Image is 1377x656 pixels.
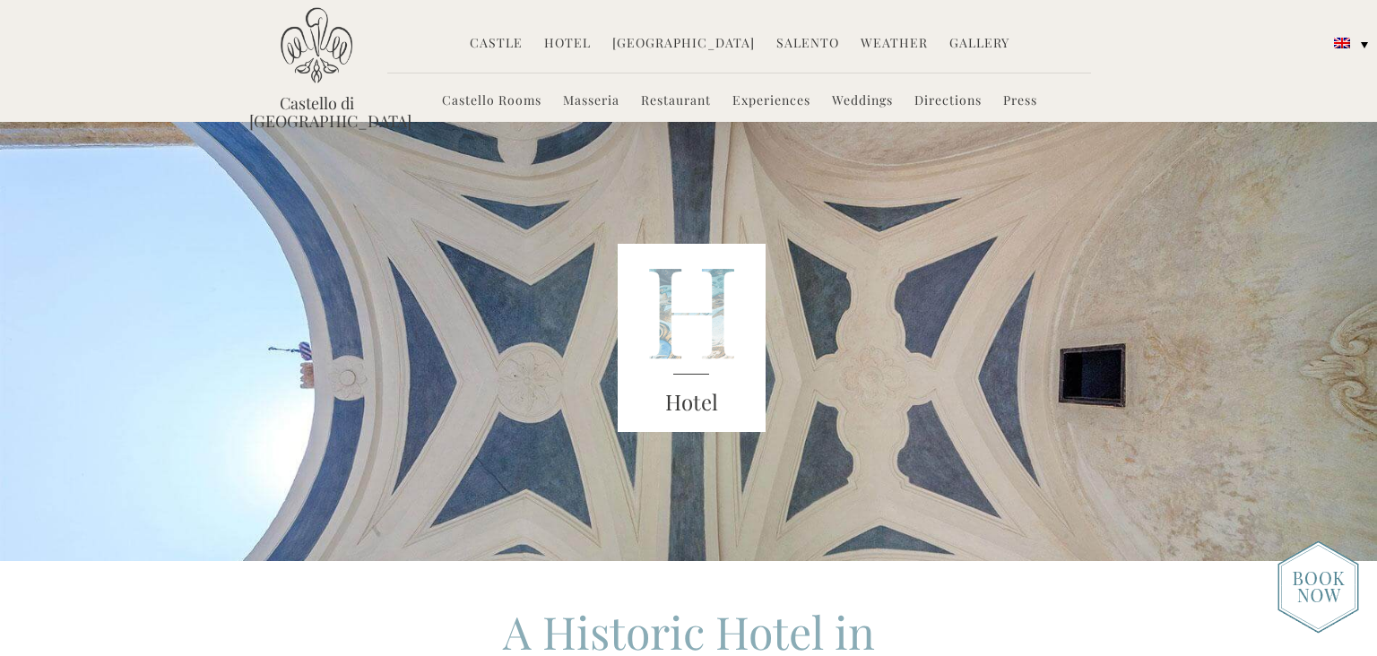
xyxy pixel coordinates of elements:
img: Castello di Ugento [281,7,352,83]
img: castello_header_block.png [618,244,766,432]
a: Masseria [563,91,619,112]
a: Restaurant [641,91,711,112]
a: [GEOGRAPHIC_DATA] [612,34,755,55]
a: Experiences [732,91,810,112]
img: new-booknow.png [1277,540,1359,634]
a: Directions [914,91,982,112]
a: Gallery [949,34,1009,55]
a: Weather [861,34,928,55]
a: Castle [470,34,523,55]
h3: Hotel [618,386,766,419]
a: Castello Rooms [442,91,541,112]
img: English [1334,38,1350,48]
a: Weddings [832,91,893,112]
a: Castello di [GEOGRAPHIC_DATA] [249,94,384,130]
a: Salento [776,34,839,55]
a: Hotel [544,34,591,55]
a: Press [1003,91,1037,112]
